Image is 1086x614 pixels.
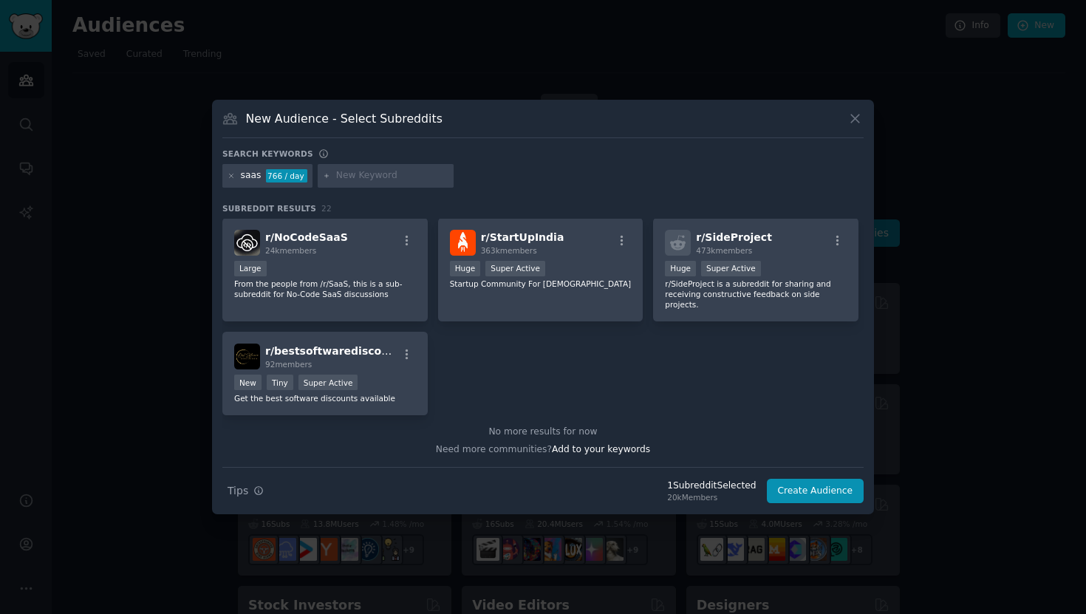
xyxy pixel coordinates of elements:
[696,246,752,255] span: 473k members
[767,479,864,504] button: Create Audience
[481,231,564,243] span: r/ StartUpIndia
[222,478,269,504] button: Tips
[228,483,248,499] span: Tips
[321,204,332,213] span: 22
[265,246,316,255] span: 24k members
[234,393,416,403] p: Get the best software discounts available
[222,149,313,159] h3: Search keywords
[481,246,537,255] span: 363k members
[222,426,864,439] div: No more results for now
[667,492,756,502] div: 20k Members
[696,231,772,243] span: r/ SideProject
[241,169,262,183] div: saas
[552,444,650,454] span: Add to your keywords
[265,345,407,357] span: r/ bestsoftwarediscounts
[234,344,260,369] img: bestsoftwarediscounts
[336,169,448,183] input: New Keyword
[265,360,312,369] span: 92 members
[665,279,847,310] p: r/SideProject is a subreddit for sharing and receiving constructive feedback on side projects.
[234,230,260,256] img: NoCodeSaaS
[234,375,262,390] div: New
[665,261,696,276] div: Huge
[450,230,476,256] img: StartUpIndia
[222,438,864,457] div: Need more communities?
[234,279,416,299] p: From the people from /r/SaaS, this is a sub-subreddit for No-Code SaaS discussions
[266,169,307,183] div: 766 / day
[450,261,481,276] div: Huge
[246,111,443,126] h3: New Audience - Select Subreddits
[265,231,348,243] span: r/ NoCodeSaaS
[667,480,756,493] div: 1 Subreddit Selected
[234,261,267,276] div: Large
[485,261,545,276] div: Super Active
[298,375,358,390] div: Super Active
[450,279,632,289] p: Startup Community For [DEMOGRAPHIC_DATA]
[701,261,761,276] div: Super Active
[222,203,316,214] span: Subreddit Results
[267,375,293,390] div: Tiny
